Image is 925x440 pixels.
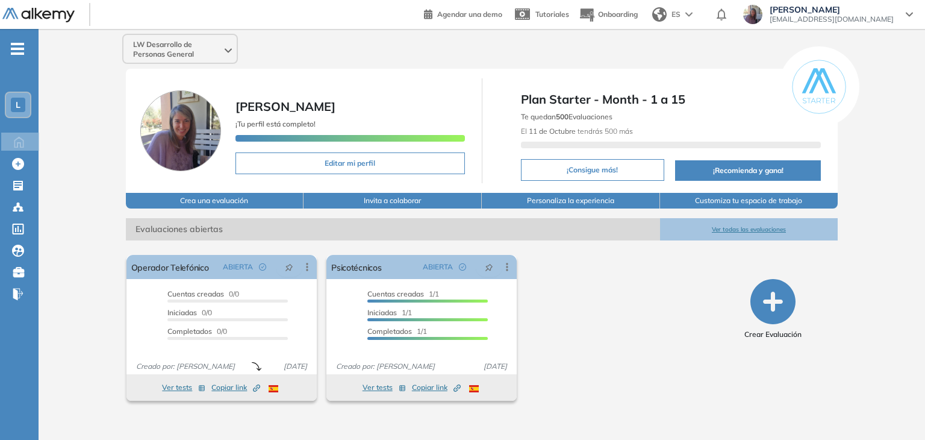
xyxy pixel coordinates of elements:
img: ESP [469,385,479,392]
span: Iniciadas [167,308,197,317]
span: Evaluaciones abiertas [126,218,660,240]
span: Creado por: [PERSON_NAME] [131,361,240,372]
span: 1/1 [367,327,427,336]
span: check-circle [459,263,466,271]
a: Operador Telefónico [131,255,209,279]
span: [EMAIL_ADDRESS][DOMAIN_NAME] [770,14,894,24]
span: 1/1 [367,289,439,298]
button: pushpin [476,257,502,277]
span: El tendrás 500 más [521,127,633,136]
button: Customiza tu espacio de trabajo [660,193,838,209]
span: 0/0 [167,327,227,336]
a: Psicotécnicos [331,255,382,279]
span: ABIERTA [223,262,253,272]
span: ¡Tu perfil está completo! [235,119,316,128]
button: Invita a colaborar [304,193,482,209]
span: [PERSON_NAME] [235,99,335,114]
span: Completados [167,327,212,336]
button: Ver tests [162,380,205,395]
span: 0/0 [167,308,212,317]
button: Crea una evaluación [126,193,304,209]
button: Onboarding [579,2,638,28]
button: Copiar link [211,380,260,395]
img: world [652,7,667,22]
span: Plan Starter - Month - 1 a 15 [521,90,821,108]
b: 500 [556,112,568,121]
span: Cuentas creadas [167,289,224,298]
span: ES [671,9,681,20]
span: [DATE] [479,361,512,372]
span: pushpin [485,262,493,272]
span: Crear Evaluación [744,329,802,340]
button: Ver tests [363,380,406,395]
span: Creado por: [PERSON_NAME] [331,361,440,372]
span: Agendar una demo [437,10,502,19]
i: - [11,48,24,50]
span: 1/1 [367,308,412,317]
span: pushpin [285,262,293,272]
img: Logo [2,8,75,23]
span: Onboarding [598,10,638,19]
span: Copiar link [211,382,260,393]
span: Te quedan Evaluaciones [521,112,612,121]
img: ESP [269,385,278,392]
span: ABIERTA [423,262,453,272]
span: Cuentas creadas [367,289,424,298]
button: Copiar link [412,380,461,395]
span: 0/0 [167,289,239,298]
span: L [16,100,20,110]
button: Crear Evaluación [744,279,802,340]
span: Completados [367,327,412,336]
img: Foto de perfil [140,90,221,171]
span: Copiar link [412,382,461,393]
button: Editar mi perfil [235,152,465,174]
span: Iniciadas [367,308,397,317]
span: check-circle [259,263,266,271]
a: Agendar una demo [424,6,502,20]
span: [DATE] [279,361,312,372]
button: ¡Recomienda y gana! [675,160,821,181]
span: LW Desarrollo de Personas General [133,40,222,59]
button: Ver todas las evaluaciones [660,218,838,240]
button: ¡Consigue más! [521,159,665,181]
button: pushpin [276,257,302,277]
button: Personaliza la experiencia [482,193,660,209]
b: 11 de Octubre [529,127,576,136]
img: arrow [685,12,693,17]
span: [PERSON_NAME] [770,5,894,14]
span: Tutoriales [535,10,569,19]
